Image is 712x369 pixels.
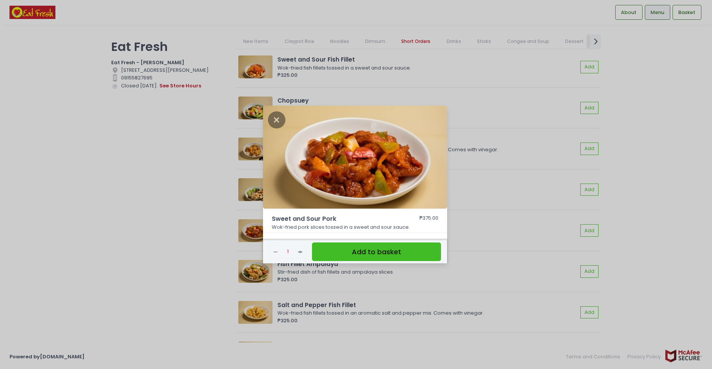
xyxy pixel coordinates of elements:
button: Add to basket [312,242,441,261]
p: Wok-fried pork slices tossed in a sweet and sour sauce. [272,223,439,231]
div: ₱375.00 [419,214,438,223]
span: Sweet and Sour Pork [272,214,397,223]
button: Close [268,116,285,123]
img: Sweet and Sour Pork [263,106,447,209]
